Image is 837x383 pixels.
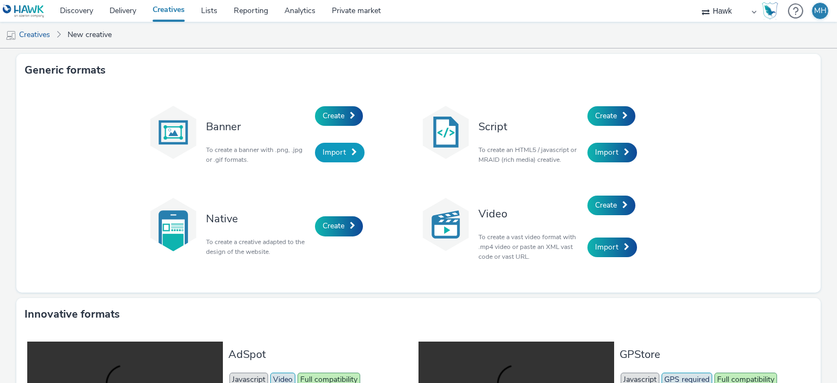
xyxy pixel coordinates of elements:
img: Hawk Academy [762,2,778,20]
span: Import [595,147,618,157]
img: mobile [5,30,16,41]
img: video.svg [418,197,473,252]
h3: GPStore [620,347,804,362]
img: banner.svg [146,105,201,160]
div: MH [814,3,827,19]
a: Create [315,216,363,236]
img: native.svg [146,197,201,252]
p: To create a vast video format with .mp4 video or paste an XML vast code or vast URL. [478,232,582,262]
h3: Script [478,119,582,134]
p: To create a creative adapted to the design of the website. [206,237,310,257]
a: Create [315,106,363,126]
span: Create [323,221,344,231]
span: Create [323,111,344,121]
span: Create [595,200,617,210]
a: Hawk Academy [762,2,783,20]
h3: AdSpot [228,347,413,362]
h3: Innovative formats [25,306,120,323]
a: Create [587,106,635,126]
img: code.svg [418,105,473,160]
a: New creative [62,22,117,48]
a: Import [587,238,637,257]
p: To create an HTML5 / javascript or MRAID (rich media) creative. [478,145,582,165]
span: Import [595,242,618,252]
a: Create [587,196,635,215]
span: Create [595,111,617,121]
a: Import [315,143,365,162]
span: Import [323,147,346,157]
h3: Native [206,211,310,226]
p: To create a banner with .png, .jpg or .gif formats. [206,145,310,165]
h3: Video [478,206,582,221]
h3: Banner [206,119,310,134]
img: undefined Logo [3,4,45,18]
a: Import [587,143,637,162]
h3: Generic formats [25,62,106,78]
